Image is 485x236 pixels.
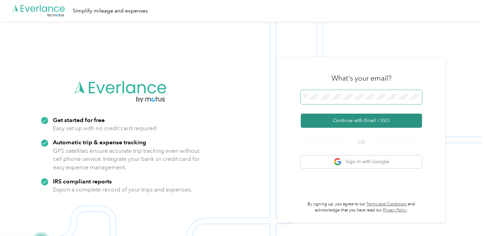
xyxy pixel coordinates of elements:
[53,124,157,132] p: Easy set up with no credit card required
[53,178,112,185] strong: IRS compliant reports
[331,73,391,83] h3: What's your email?
[383,208,407,213] a: Privacy Policy
[53,185,192,194] p: Export a complete record of your trips and expenses.
[53,147,200,172] p: GPS satellites ensure accurate trip tracking even without cell phone service. Integrate your bank...
[334,158,342,166] img: google logo
[366,202,407,207] a: Terms and Conditions
[301,201,422,213] p: By signing up, you agree to our and acknowledge that you have read our .
[301,114,422,128] button: Continue with Email / SSO
[73,7,148,15] div: Simplify mileage and expenses
[301,155,422,169] button: google logoSign in with Google
[53,139,146,146] strong: Automatic trip & expense tracking
[53,116,105,123] strong: Get started for free
[350,139,373,146] span: OR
